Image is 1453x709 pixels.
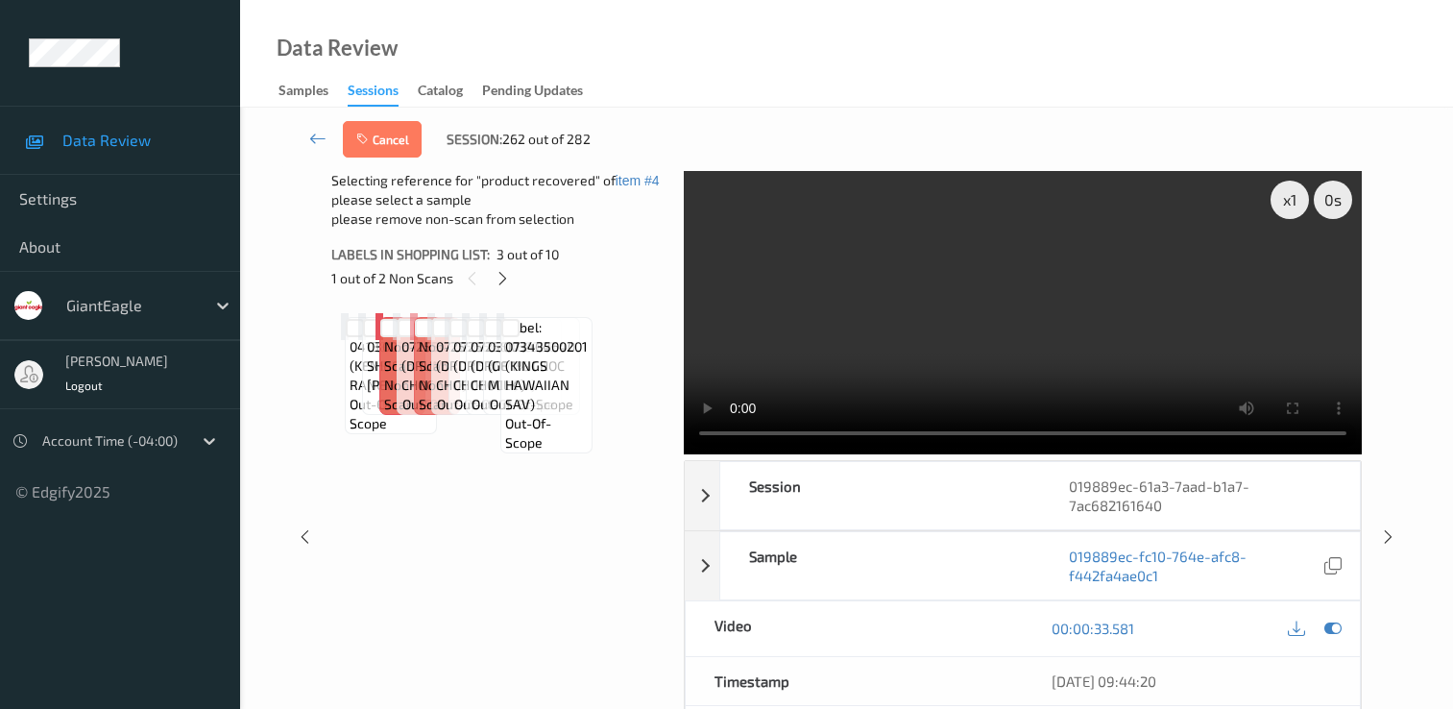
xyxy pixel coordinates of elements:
div: Timestamp [686,657,1023,705]
a: Catalog [418,78,482,105]
a: 019889ec-fc10-764e-afc8-f442fa4ae0c1 [1069,547,1320,585]
a: Pending Updates [482,78,602,105]
div: Session [720,462,1040,529]
span: Label: 07255460988 (DRUMSTICK CHOC MIN) [401,318,488,395]
div: Catalog [418,81,463,105]
span: out-of-scope [402,395,486,414]
span: out-of-scope [472,395,555,414]
span: 3 out of 10 [496,245,559,264]
span: out-of-scope [350,395,432,433]
span: Label: 03003400761 (GE SHRED [PERSON_NAME]) [367,318,474,395]
div: Sample [720,532,1040,599]
div: Data Review [277,38,398,58]
span: Session: [447,130,502,149]
div: 019889ec-61a3-7aad-b1a7-7ac682161640 [1040,462,1360,529]
button: Cancel [343,121,422,158]
span: out-of-scope [437,395,521,414]
span: Label: 03003404640 (GE 1% CHOC MILK ) [488,318,575,395]
div: 1 out of 2 Non Scans [331,266,670,290]
span: Labels in shopping list: [331,245,490,264]
span: non-scan [384,376,421,414]
a: 00:00:33.581 [1052,619,1134,638]
span: Selecting reference for "product recovered" of please select a sample please remove non-scan from... [331,171,660,229]
div: Sessions [348,81,399,107]
div: Pending Updates [482,81,583,105]
a: Sessions [348,78,418,107]
span: Label: 07255460988 (DRUMSTICK CHOC MIN) [436,318,522,395]
span: Label: Non-Scan [419,318,455,376]
span: Label: 04133533218 (KENS RANCH ) [350,318,432,395]
span: Label: Non-Scan [384,318,421,376]
div: Samples [278,81,328,105]
span: out-of-scope [454,395,538,414]
span: 262 out of 282 [502,130,591,149]
div: Video [686,601,1023,656]
div: Sample019889ec-fc10-764e-afc8-f442fa4ae0c1 [685,531,1361,600]
span: Label: 07255460988 (DRUMSTICK CHOC MIN) [471,318,557,395]
span: out-of-scope [505,414,588,452]
span: Label: 07343500201 (KINGS HAWAIIAN SAV) [505,318,588,414]
div: 0 s [1314,181,1352,219]
span: out-of-scope [490,395,573,414]
span: non-scan [419,376,455,414]
a: Samples [278,78,348,105]
div: Session019889ec-61a3-7aad-b1a7-7ac682161640 [685,461,1361,530]
div: x 1 [1271,181,1309,219]
div: [DATE] 09:44:20 [1052,672,1331,691]
span: Label: 07255460988 (DRUMSTICK CHOC MIN) [453,318,540,395]
button: item #4 [616,173,660,188]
